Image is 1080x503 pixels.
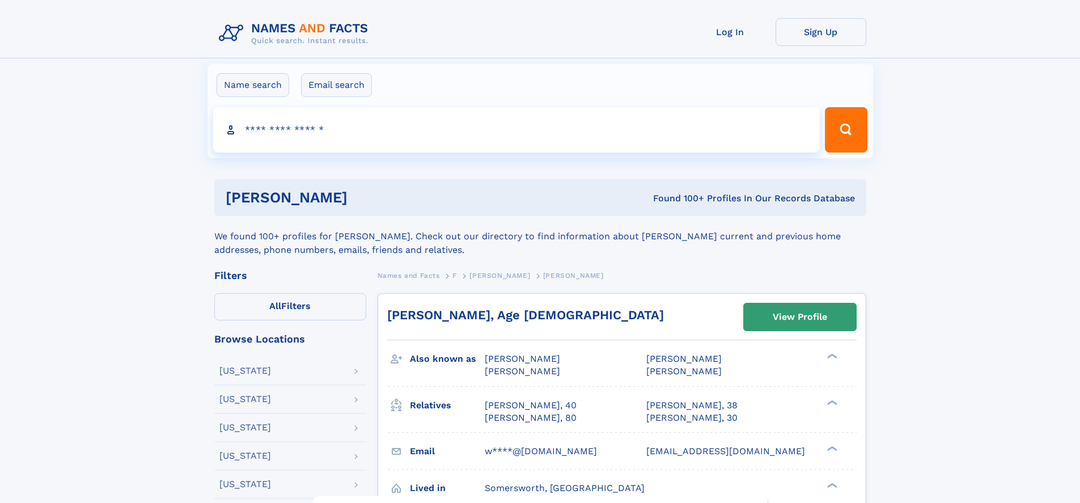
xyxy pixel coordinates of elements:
[485,483,645,493] span: Somersworth, [GEOGRAPHIC_DATA]
[214,216,866,257] div: We found 100+ profiles for [PERSON_NAME]. Check out our directory to find information about [PERS...
[485,353,560,364] span: [PERSON_NAME]
[410,442,485,461] h3: Email
[410,479,485,498] h3: Lived in
[214,334,366,344] div: Browse Locations
[301,73,372,97] label: Email search
[825,107,867,153] button: Search Button
[219,395,271,404] div: [US_STATE]
[824,353,838,360] div: ❯
[646,446,805,456] span: [EMAIL_ADDRESS][DOMAIN_NAME]
[226,191,501,205] h1: [PERSON_NAME]
[543,272,604,280] span: [PERSON_NAME]
[214,270,366,281] div: Filters
[452,268,457,282] a: F
[646,412,738,424] a: [PERSON_NAME], 30
[485,366,560,377] span: [PERSON_NAME]
[646,366,722,377] span: [PERSON_NAME]
[469,272,530,280] span: [PERSON_NAME]
[217,73,289,97] label: Name search
[685,18,776,46] a: Log In
[219,423,271,432] div: [US_STATE]
[646,353,722,364] span: [PERSON_NAME]
[219,451,271,460] div: [US_STATE]
[500,192,855,205] div: Found 100+ Profiles In Our Records Database
[485,399,577,412] a: [PERSON_NAME], 40
[824,445,838,452] div: ❯
[387,308,664,322] a: [PERSON_NAME], Age [DEMOGRAPHIC_DATA]
[744,303,856,331] a: View Profile
[214,18,378,49] img: Logo Names and Facts
[824,399,838,406] div: ❯
[214,293,366,320] label: Filters
[773,304,827,330] div: View Profile
[776,18,866,46] a: Sign Up
[219,480,271,489] div: [US_STATE]
[452,272,457,280] span: F
[213,107,820,153] input: search input
[378,268,440,282] a: Names and Facts
[269,301,281,311] span: All
[410,349,485,369] h3: Also known as
[219,366,271,375] div: [US_STATE]
[824,481,838,489] div: ❯
[469,268,530,282] a: [PERSON_NAME]
[646,399,738,412] a: [PERSON_NAME], 38
[410,396,485,415] h3: Relatives
[485,412,577,424] a: [PERSON_NAME], 80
